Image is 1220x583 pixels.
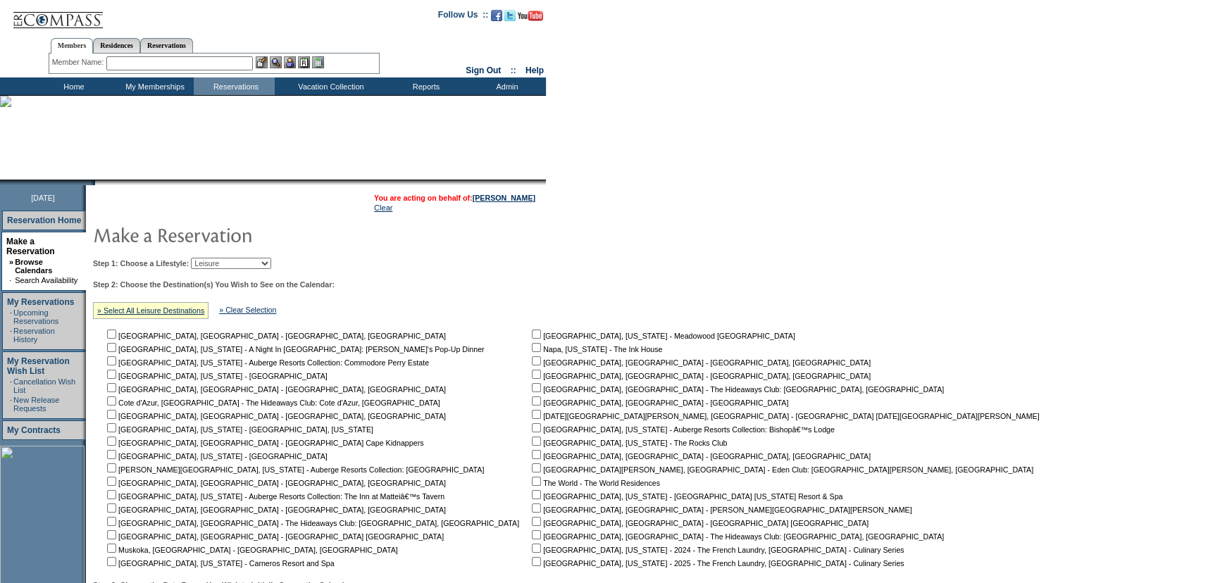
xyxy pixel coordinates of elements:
a: Reservation Home [7,215,81,225]
a: Make a Reservation [6,237,55,256]
nobr: [GEOGRAPHIC_DATA], [GEOGRAPHIC_DATA] - [GEOGRAPHIC_DATA] Cape Kidnappers [104,439,423,447]
a: My Contracts [7,425,61,435]
nobr: [GEOGRAPHIC_DATA], [GEOGRAPHIC_DATA] - [GEOGRAPHIC_DATA], [GEOGRAPHIC_DATA] [104,506,446,514]
nobr: [GEOGRAPHIC_DATA], [US_STATE] - Auberge Resorts Collection: Bishopâ€™s Lodge [529,425,835,434]
nobr: [GEOGRAPHIC_DATA], [US_STATE] - [GEOGRAPHIC_DATA] [US_STATE] Resort & Spa [529,492,842,501]
a: Members [51,38,94,54]
nobr: [GEOGRAPHIC_DATA], [US_STATE] - Auberge Resorts Collection: The Inn at Matteiâ€™s Tavern [104,492,444,501]
a: Sign Out [466,65,501,75]
div: Member Name: [52,56,106,68]
img: b_calculator.gif [312,56,324,68]
td: Home [32,77,113,95]
a: New Release Requests [13,396,59,413]
td: · [10,308,12,325]
img: pgTtlMakeReservation.gif [93,220,375,249]
td: · [10,377,12,394]
nobr: [GEOGRAPHIC_DATA], [GEOGRAPHIC_DATA] - [GEOGRAPHIC_DATA], [GEOGRAPHIC_DATA] [104,479,446,487]
a: [PERSON_NAME] [473,194,535,202]
nobr: [GEOGRAPHIC_DATA], [US_STATE] - 2024 - The French Laundry, [GEOGRAPHIC_DATA] - Culinary Series [529,546,904,554]
td: · [9,276,13,284]
nobr: [DATE][GEOGRAPHIC_DATA][PERSON_NAME], [GEOGRAPHIC_DATA] - [GEOGRAPHIC_DATA] [DATE][GEOGRAPHIC_DAT... [529,412,1039,420]
img: Impersonate [284,56,296,68]
a: Reservations [140,38,193,53]
nobr: [GEOGRAPHIC_DATA], [GEOGRAPHIC_DATA] - [GEOGRAPHIC_DATA] [GEOGRAPHIC_DATA] [104,532,444,541]
nobr: Muskoka, [GEOGRAPHIC_DATA] - [GEOGRAPHIC_DATA], [GEOGRAPHIC_DATA] [104,546,398,554]
a: » Select All Leisure Destinations [97,306,204,315]
a: Residences [93,38,140,53]
img: Become our fan on Facebook [491,10,502,21]
td: · [10,327,12,344]
a: Browse Calendars [15,258,52,275]
nobr: [GEOGRAPHIC_DATA], [US_STATE] - Carneros Resort and Spa [104,559,335,568]
nobr: [GEOGRAPHIC_DATA], [GEOGRAPHIC_DATA] - [GEOGRAPHIC_DATA], [GEOGRAPHIC_DATA] [104,385,446,394]
td: Admin [465,77,546,95]
nobr: [GEOGRAPHIC_DATA], [US_STATE] - The Rocks Club [529,439,727,447]
img: blank.gif [95,180,97,185]
a: Upcoming Reservations [13,308,58,325]
b: » [9,258,13,266]
nobr: Napa, [US_STATE] - The Ink House [529,345,662,353]
a: My Reservations [7,297,74,307]
nobr: [GEOGRAPHIC_DATA], [GEOGRAPHIC_DATA] - [GEOGRAPHIC_DATA] [GEOGRAPHIC_DATA] [529,519,869,527]
nobr: [GEOGRAPHIC_DATA], [US_STATE] - 2025 - The French Laundry, [GEOGRAPHIC_DATA] - Culinary Series [529,559,904,568]
nobr: [GEOGRAPHIC_DATA], [US_STATE] - [GEOGRAPHIC_DATA] [104,452,328,460]
img: b_edit.gif [256,56,268,68]
span: You are acting on behalf of: [374,194,535,202]
nobr: [GEOGRAPHIC_DATA], [GEOGRAPHIC_DATA] - [PERSON_NAME][GEOGRAPHIC_DATA][PERSON_NAME] [529,506,911,514]
a: Cancellation Wish List [13,377,75,394]
img: promoShadowLeftCorner.gif [90,180,95,185]
td: My Memberships [113,77,194,95]
img: View [270,56,282,68]
b: Step 1: Choose a Lifestyle: [93,259,189,268]
img: Follow us on Twitter [504,10,516,21]
nobr: The World - The World Residences [529,479,660,487]
nobr: [GEOGRAPHIC_DATA], [US_STATE] - Meadowood [GEOGRAPHIC_DATA] [529,332,795,340]
nobr: [GEOGRAPHIC_DATA], [GEOGRAPHIC_DATA] - The Hideaways Club: [GEOGRAPHIC_DATA], [GEOGRAPHIC_DATA] [529,532,944,541]
a: My Reservation Wish List [7,356,70,376]
nobr: [GEOGRAPHIC_DATA], [GEOGRAPHIC_DATA] - [GEOGRAPHIC_DATA], [GEOGRAPHIC_DATA] [529,452,871,460]
a: Clear [374,203,392,212]
span: [DATE] [31,194,55,202]
a: Subscribe to our YouTube Channel [518,14,543,23]
a: » Clear Selection [219,306,276,314]
nobr: [GEOGRAPHIC_DATA], [US_STATE] - Auberge Resorts Collection: Commodore Perry Estate [104,358,429,367]
nobr: [GEOGRAPHIC_DATA], [GEOGRAPHIC_DATA] - [GEOGRAPHIC_DATA], [GEOGRAPHIC_DATA] [529,358,871,367]
a: Reservation History [13,327,55,344]
a: Search Availability [15,276,77,284]
img: Subscribe to our YouTube Channel [518,11,543,21]
a: Become our fan on Facebook [491,14,502,23]
img: Reservations [298,56,310,68]
b: Step 2: Choose the Destination(s) You Wish to See on the Calendar: [93,280,335,289]
nobr: [GEOGRAPHIC_DATA], [GEOGRAPHIC_DATA] - [GEOGRAPHIC_DATA], [GEOGRAPHIC_DATA] [104,412,446,420]
nobr: [GEOGRAPHIC_DATA], [GEOGRAPHIC_DATA] - The Hideaways Club: [GEOGRAPHIC_DATA], [GEOGRAPHIC_DATA] [529,385,944,394]
nobr: [PERSON_NAME][GEOGRAPHIC_DATA], [US_STATE] - Auberge Resorts Collection: [GEOGRAPHIC_DATA] [104,465,484,474]
nobr: [GEOGRAPHIC_DATA], [GEOGRAPHIC_DATA] - [GEOGRAPHIC_DATA], [GEOGRAPHIC_DATA] [104,332,446,340]
nobr: [GEOGRAPHIC_DATA], [US_STATE] - A Night In [GEOGRAPHIC_DATA]: [PERSON_NAME]'s Pop-Up Dinner [104,345,485,353]
nobr: [GEOGRAPHIC_DATA][PERSON_NAME], [GEOGRAPHIC_DATA] - Eden Club: [GEOGRAPHIC_DATA][PERSON_NAME], [G... [529,465,1033,474]
nobr: [GEOGRAPHIC_DATA], [US_STATE] - [GEOGRAPHIC_DATA], [US_STATE] [104,425,373,434]
nobr: [GEOGRAPHIC_DATA], [GEOGRAPHIC_DATA] - The Hideaways Club: [GEOGRAPHIC_DATA], [GEOGRAPHIC_DATA] [104,519,519,527]
a: Follow us on Twitter [504,14,516,23]
td: Reports [384,77,465,95]
td: Follow Us :: [438,8,488,25]
td: · [10,396,12,413]
nobr: [GEOGRAPHIC_DATA], [GEOGRAPHIC_DATA] - [GEOGRAPHIC_DATA] [529,399,788,407]
td: Reservations [194,77,275,95]
a: Help [525,65,544,75]
span: :: [511,65,516,75]
td: Vacation Collection [275,77,384,95]
nobr: [GEOGRAPHIC_DATA], [GEOGRAPHIC_DATA] - [GEOGRAPHIC_DATA], [GEOGRAPHIC_DATA] [529,372,871,380]
nobr: Cote d'Azur, [GEOGRAPHIC_DATA] - The Hideaways Club: Cote d'Azur, [GEOGRAPHIC_DATA] [104,399,440,407]
nobr: [GEOGRAPHIC_DATA], [US_STATE] - [GEOGRAPHIC_DATA] [104,372,328,380]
